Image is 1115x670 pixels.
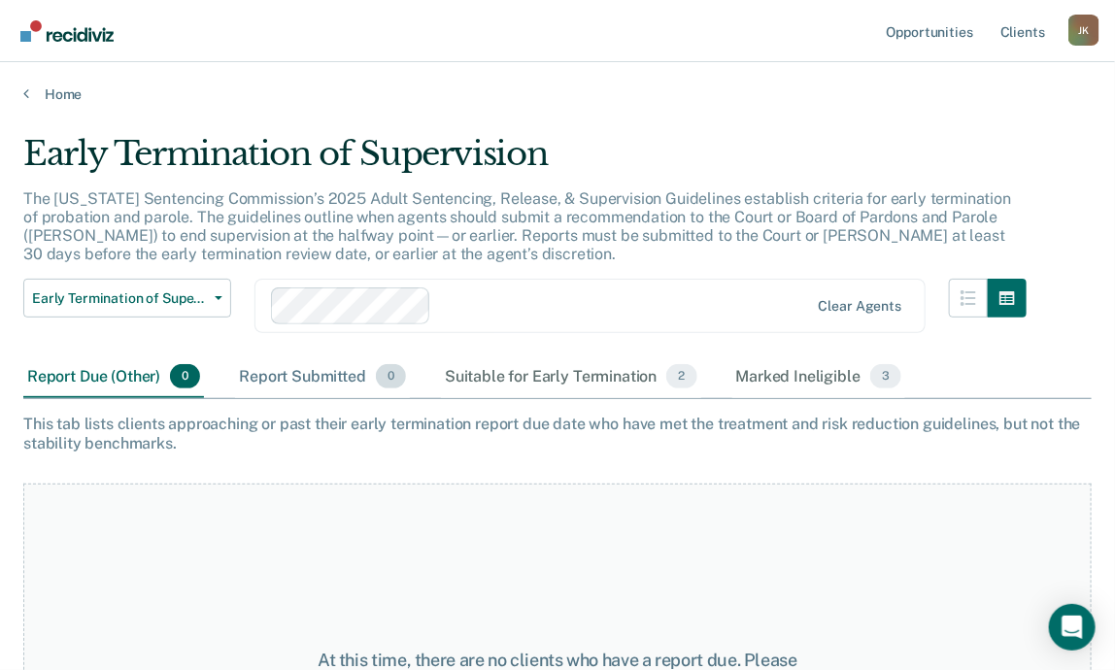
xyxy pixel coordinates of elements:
div: Suitable for Early Termination2 [441,356,700,399]
div: Early Termination of Supervision [23,134,1027,189]
span: 0 [376,364,406,389]
span: 0 [170,364,200,389]
div: Report Due (Other)0 [23,356,204,399]
span: Early Termination of Supervision [32,290,207,307]
button: Early Termination of Supervision [23,279,231,318]
div: This tab lists clients approaching or past their early termination report due date who have met t... [23,415,1092,452]
div: J K [1068,15,1099,46]
span: 3 [870,364,901,389]
button: Profile dropdown button [1068,15,1099,46]
span: 2 [666,364,696,389]
img: Recidiviz [20,20,114,42]
div: Clear agents [819,298,901,315]
div: Report Submitted0 [235,356,410,399]
div: Marked Ineligible3 [732,356,906,399]
div: Open Intercom Messenger [1049,604,1096,651]
p: The [US_STATE] Sentencing Commission’s 2025 Adult Sentencing, Release, & Supervision Guidelines e... [23,189,1011,264]
a: Home [23,85,1092,103]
